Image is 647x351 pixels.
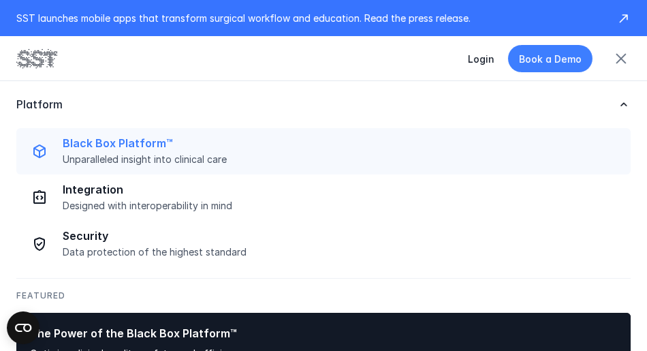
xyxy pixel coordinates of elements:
[468,53,494,65] a: Login
[63,246,622,258] p: Data protection of the highest standard
[16,97,603,112] p: Platform
[16,11,603,25] p: SST launches mobile apps that transform surgical workflow and education. Read the press release.
[16,174,631,221] a: IntegrationDesigned with interoperability in mind
[508,45,593,72] a: Book a Demo
[63,136,622,151] p: Black Box Platform™
[30,326,617,341] p: The Power of the Black Box Platform™
[63,153,622,166] p: Unparalleled insight into clinical care
[519,52,582,66] p: Book a Demo
[63,200,622,212] p: Designed with interoperability in mind
[16,289,65,302] p: FEATURED
[7,311,40,344] button: Open CMP widget
[63,229,622,243] p: Security
[63,183,622,197] p: Integration
[16,221,631,267] a: SecurityData protection of the highest standard
[16,128,631,174] a: Black Box Platform™Unparalleled insight into clinical care
[16,47,57,70] img: SST logo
